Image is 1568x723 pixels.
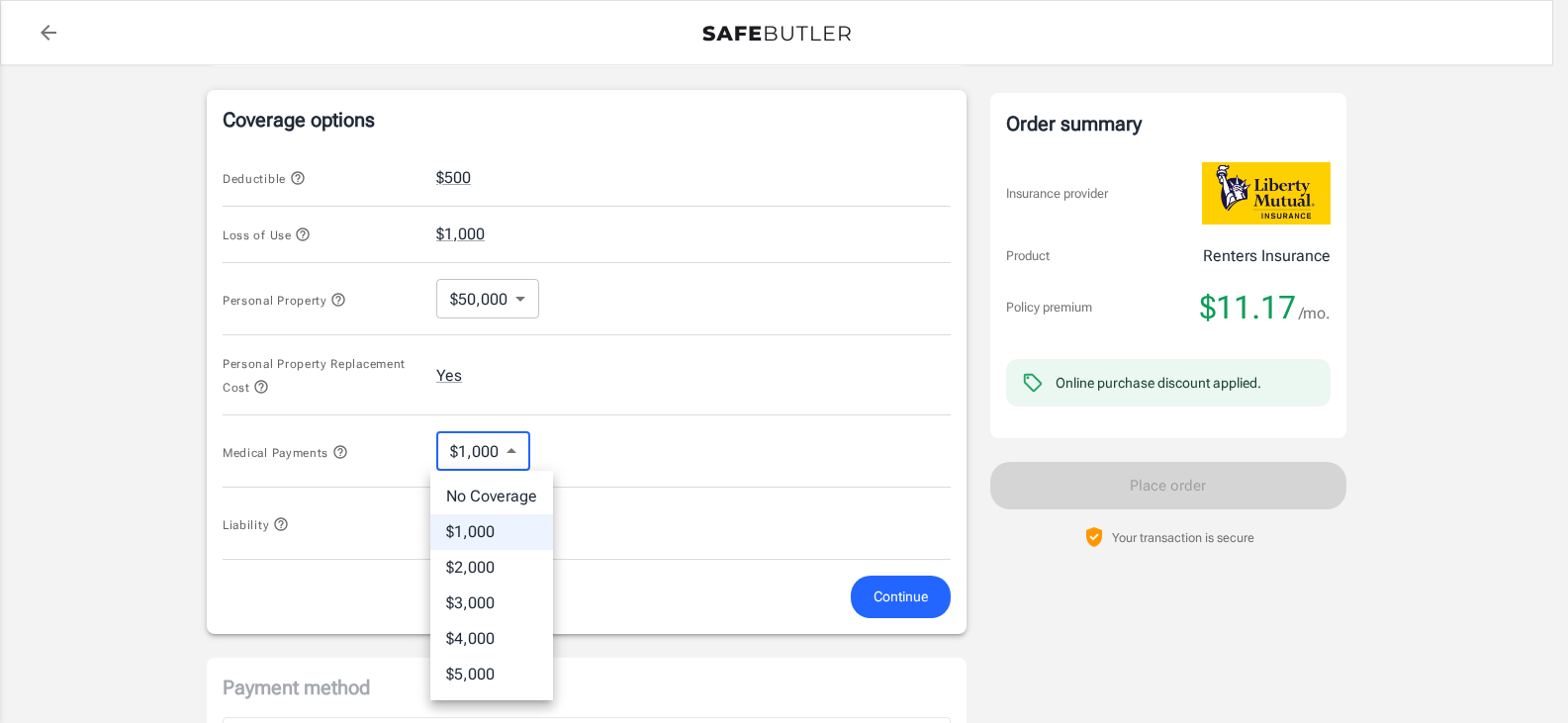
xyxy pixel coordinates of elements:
[430,657,553,692] li: $5,000
[430,479,553,514] li: No Coverage
[430,621,553,657] li: $4,000
[430,586,553,621] li: $3,000
[430,514,553,550] li: $1,000
[430,550,553,586] li: $2,000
